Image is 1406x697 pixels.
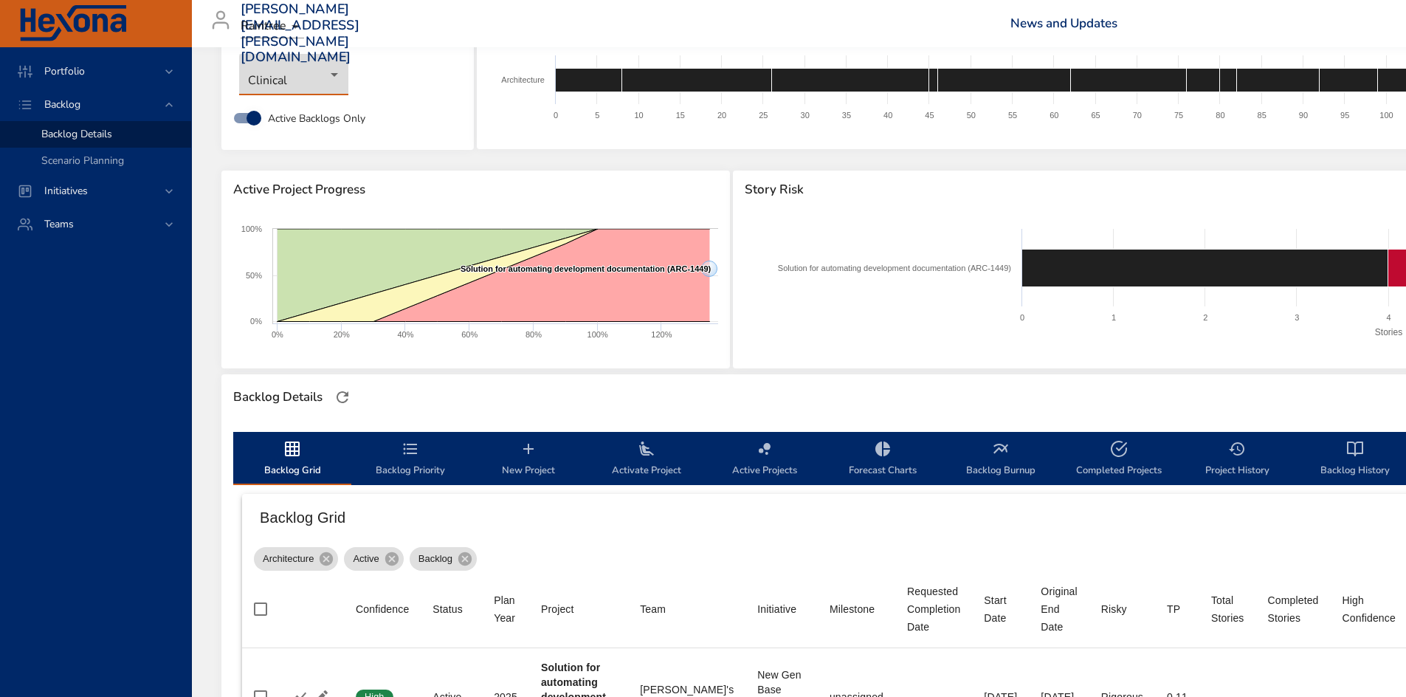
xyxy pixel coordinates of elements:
[1343,591,1396,627] div: Sort
[1299,111,1308,120] text: 90
[1041,583,1077,636] div: Sort
[272,330,283,339] text: 0%
[239,54,348,95] div: Clinical
[1258,111,1267,120] text: 85
[254,552,323,566] span: Architecture
[433,600,470,618] span: Status
[1268,591,1319,627] div: Completed Stories
[241,15,304,38] div: Raintree
[984,591,1017,627] div: Sort
[344,547,403,571] div: Active
[640,600,734,618] span: Team
[757,600,796,618] div: Initiative
[759,111,768,120] text: 25
[676,111,685,120] text: 15
[757,600,796,618] div: Sort
[502,75,545,84] text: Architecture
[433,600,463,618] div: Status
[541,600,574,618] div: Sort
[32,184,100,198] span: Initiatives
[907,583,960,636] div: Requested Completion Date
[41,127,112,141] span: Backlog Details
[229,385,327,409] div: Backlog Details
[334,330,350,339] text: 20%
[525,330,542,339] text: 80%
[640,600,666,618] div: Sort
[1092,111,1100,120] text: 65
[1112,313,1116,322] text: 1
[967,111,976,120] text: 50
[842,111,851,120] text: 35
[596,111,600,120] text: 5
[41,154,124,168] span: Scenario Planning
[241,1,359,65] h3: [PERSON_NAME][EMAIL_ADDRESS][PERSON_NAME][DOMAIN_NAME]
[1050,111,1059,120] text: 60
[1268,591,1319,627] div: Sort
[1174,111,1183,120] text: 75
[830,600,883,618] span: Milestone
[951,440,1051,479] span: Backlog Burnup
[356,600,409,618] div: Confidence
[250,317,262,326] text: 0%
[1295,313,1299,322] text: 3
[1341,111,1350,120] text: 95
[1305,440,1405,479] span: Backlog History
[1069,440,1169,479] span: Completed Projects
[830,600,875,618] div: Sort
[18,5,128,42] img: Hexona
[478,440,579,479] span: New Project
[1167,600,1180,618] div: Sort
[410,547,477,571] div: Backlog
[651,330,672,339] text: 120%
[410,552,461,566] span: Backlog
[32,97,92,111] span: Backlog
[1375,327,1402,337] text: Stories
[1187,440,1287,479] span: Project History
[830,600,875,618] div: Milestone
[1343,591,1396,627] div: High Confidence
[241,224,262,233] text: 100%
[587,330,608,339] text: 100%
[397,330,413,339] text: 40%
[1211,591,1244,627] div: Sort
[984,591,1017,627] div: Start Date
[1101,600,1143,618] span: Risky
[883,111,892,120] text: 40
[541,600,616,618] span: Project
[233,182,718,197] span: Active Project Progress
[494,591,517,627] div: Sort
[331,386,354,408] button: Refresh Page
[268,111,365,126] span: Active Backlogs Only
[801,111,810,120] text: 30
[635,111,644,120] text: 10
[1041,583,1077,636] div: Original End Date
[717,111,726,120] text: 20
[1167,600,1188,618] span: TP
[246,271,262,280] text: 50%
[242,440,342,479] span: Backlog Grid
[554,111,558,120] text: 0
[356,600,409,618] div: Sort
[1211,591,1244,627] div: Total Stories
[1203,313,1207,322] text: 2
[778,264,1011,272] text: Solution for automating development documentation (ARC-1449)
[254,547,338,571] div: Architecture
[494,591,517,627] div: Plan Year
[461,330,478,339] text: 60%
[32,64,97,78] span: Portfolio
[1101,600,1127,618] div: Sort
[714,440,815,479] span: Active Projects
[1020,313,1024,322] text: 0
[433,600,463,618] div: Sort
[1010,15,1117,32] a: News and Updates
[757,600,806,618] span: Initiative
[1101,600,1127,618] div: Risky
